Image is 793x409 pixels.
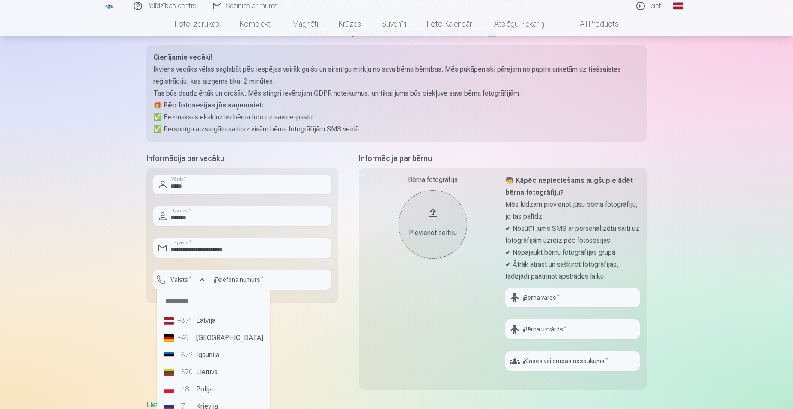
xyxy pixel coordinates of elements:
[160,329,267,346] li: [GEOGRAPHIC_DATA]
[328,12,371,36] a: Krūzes
[177,316,194,326] div: +371
[160,364,267,381] li: Lietuva
[153,53,212,61] strong: Cienījamie vecāki!
[160,312,267,329] li: Latvija
[153,270,209,290] button: Valsts*
[177,384,194,394] div: +48
[359,152,647,164] h5: Informācija par bērnu
[153,63,640,87] p: Ikviens vecāks vēlas saglabāt pēc iespējas vairāk gaišu un sirsnīgu mirkļu no sava bērna bērnības...
[556,12,629,36] a: All products
[177,350,194,360] div: +372
[230,12,282,36] a: Komplekti
[146,152,338,164] h5: Informācija par vecāku
[505,247,640,259] p: ✔ Nepajaukt bērnu fotogrāfijas grupā
[153,101,264,109] strong: 🎁 Pēc fotosesijas jūs saņemsiet:
[177,367,194,377] div: +370
[153,87,640,99] p: Tas būs daudz ērtāk un drošāk. Mēs stingri ievērojam GDPR noteikumus, un tikai jums būs piekļuve ...
[417,12,484,36] a: Foto kalendāri
[505,176,633,197] strong: 🧒 Kāpēc nepieciešams augšupielādēt bērna fotogrāfiju?
[505,223,640,247] p: ✔ Nosūtīt jums SMS ar personalizētu saiti uz fotogrāfijām uzreiz pēc fotosesijas
[164,12,230,36] a: Foto izdrukas
[160,381,267,398] li: Polija
[153,123,640,135] p: ✅ Personīgu aizsargātu saiti uz visām bērna fotogrāfijām SMS veidā
[505,259,640,283] p: ✔ Ātrāk atrast un sašķirot fotogrāfijas, tādējādi paātrinot apstrādes laiku
[146,401,201,409] a: Lietošanas līgums
[371,12,417,36] a: Suvenīri
[282,12,328,36] a: Magnēti
[407,228,459,238] div: Pievienot selfiju
[366,175,500,185] div: Bērna fotogrāfija
[160,346,267,364] li: Igaunija
[484,12,556,36] a: Atslēgu piekariņi
[167,275,195,284] label: Valsts
[177,333,194,343] div: +49
[153,111,640,123] p: ✅ Bezmaksas ekskluzīvu bērna foto uz savu e-pastu
[505,199,640,223] p: Mēs lūdzam pievienot jūsu bērna fotogrāfiju, jo tas palīdz:
[399,190,467,259] button: Pievienot selfiju
[104,3,114,9] img: /fa1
